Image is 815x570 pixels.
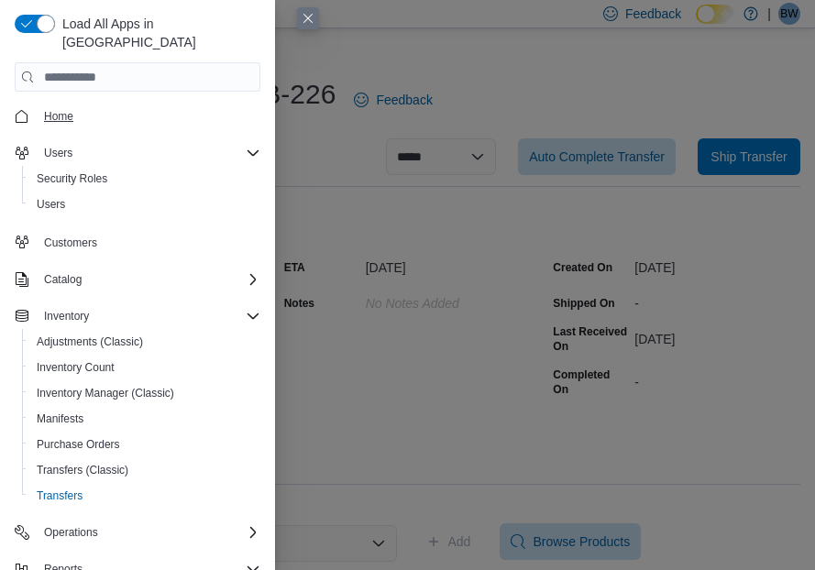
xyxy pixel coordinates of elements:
[29,193,260,215] span: Users
[37,269,89,290] button: Catalog
[37,269,260,290] span: Catalog
[22,380,268,406] button: Inventory Manager (Classic)
[29,433,127,455] a: Purchase Orders
[22,355,268,380] button: Inventory Count
[37,142,80,164] button: Users
[44,236,97,250] span: Customers
[37,232,105,254] a: Customers
[29,356,122,378] a: Inventory Count
[44,525,98,540] span: Operations
[37,521,105,543] button: Operations
[7,303,268,329] button: Inventory
[7,520,268,545] button: Operations
[29,459,136,481] a: Transfers (Classic)
[37,334,143,349] span: Adjustments (Classic)
[37,171,107,186] span: Security Roles
[37,521,260,543] span: Operations
[29,168,260,190] span: Security Roles
[22,192,268,217] button: Users
[7,140,268,166] button: Users
[29,168,115,190] a: Security Roles
[22,329,268,355] button: Adjustments (Classic)
[37,488,83,503] span: Transfers
[29,433,260,455] span: Purchase Orders
[37,411,83,426] span: Manifests
[7,228,268,255] button: Customers
[44,272,82,287] span: Catalog
[29,331,260,353] span: Adjustments (Classic)
[7,103,268,129] button: Home
[29,382,260,404] span: Inventory Manager (Classic)
[22,457,268,483] button: Transfers (Classic)
[37,463,128,477] span: Transfers (Classic)
[37,142,260,164] span: Users
[37,105,81,127] a: Home
[55,15,260,51] span: Load All Apps in [GEOGRAPHIC_DATA]
[44,309,89,323] span: Inventory
[7,267,268,292] button: Catalog
[22,166,268,192] button: Security Roles
[29,408,260,430] span: Manifests
[29,485,90,507] a: Transfers
[29,459,260,481] span: Transfers (Classic)
[37,305,260,327] span: Inventory
[29,485,260,507] span: Transfers
[37,386,174,400] span: Inventory Manager (Classic)
[37,197,65,212] span: Users
[37,230,260,253] span: Customers
[44,109,73,124] span: Home
[37,305,96,327] button: Inventory
[29,382,182,404] a: Inventory Manager (Classic)
[37,360,115,375] span: Inventory Count
[29,331,150,353] a: Adjustments (Classic)
[37,437,120,452] span: Purchase Orders
[44,146,72,160] span: Users
[29,408,91,430] a: Manifests
[22,406,268,432] button: Manifests
[22,483,268,509] button: Transfers
[29,356,260,378] span: Inventory Count
[37,104,260,127] span: Home
[22,432,268,457] button: Purchase Orders
[29,193,72,215] a: Users
[297,7,319,29] button: Close this dialog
